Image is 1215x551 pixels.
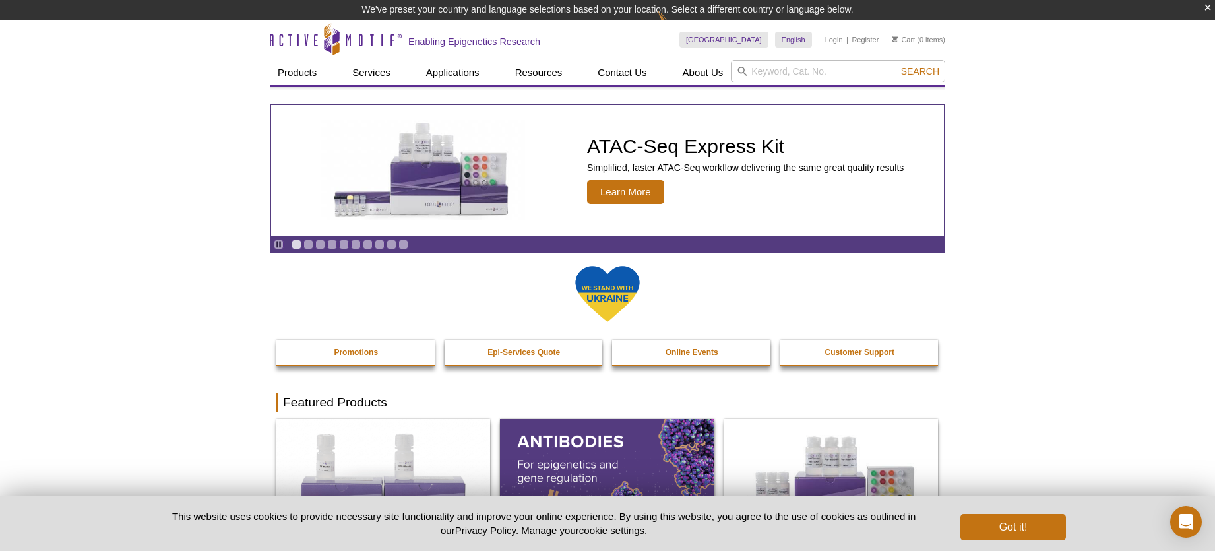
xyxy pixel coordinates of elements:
[666,348,718,357] strong: Online Events
[500,419,714,548] img: All Antibodies
[575,265,640,323] img: We Stand With Ukraine
[276,419,490,548] img: DNA Library Prep Kit for Illumina
[351,240,361,249] a: Go to slide 6
[731,60,945,82] input: Keyword, Cat. No.
[276,340,436,365] a: Promotions
[846,32,848,48] li: |
[825,348,894,357] strong: Customer Support
[387,240,396,249] a: Go to slide 9
[587,162,904,174] p: Simplified, faster ATAC-Seq workflow delivering the same great quality results
[825,35,843,44] a: Login
[270,60,325,85] a: Products
[334,348,378,357] strong: Promotions
[960,514,1066,540] button: Got it!
[327,240,337,249] a: Go to slide 4
[775,32,812,48] a: English
[1170,506,1202,538] div: Open Intercom Messenger
[303,240,313,249] a: Go to slide 2
[579,525,644,536] button: cookie settings
[658,10,693,41] img: Change Here
[274,240,284,249] a: Toggle autoplay
[590,60,654,85] a: Contact Us
[679,32,768,48] a: [GEOGRAPHIC_DATA]
[149,509,939,537] p: This website uses cookies to provide necessary site functionality and improve your online experie...
[852,35,879,44] a: Register
[612,340,772,365] a: Online Events
[455,525,516,536] a: Privacy Policy
[375,240,385,249] a: Go to slide 8
[892,32,945,48] li: (0 items)
[897,65,943,77] button: Search
[445,340,604,365] a: Epi-Services Quote
[271,105,944,236] article: ATAC-Seq Express Kit
[271,105,944,236] a: ATAC-Seq Express Kit ATAC-Seq Express Kit Simplified, faster ATAC-Seq workflow delivering the sam...
[507,60,571,85] a: Resources
[675,60,732,85] a: About Us
[418,60,487,85] a: Applications
[892,36,898,42] img: Your Cart
[724,419,938,548] img: CUT&Tag-IT® Express Assay Kit
[314,120,532,220] img: ATAC-Seq Express Kit
[344,60,398,85] a: Services
[892,35,915,44] a: Cart
[780,340,940,365] a: Customer Support
[587,180,664,204] span: Learn More
[487,348,560,357] strong: Epi-Services Quote
[587,137,904,156] h2: ATAC-Seq Express Kit
[315,240,325,249] a: Go to slide 3
[363,240,373,249] a: Go to slide 7
[339,240,349,249] a: Go to slide 5
[398,240,408,249] a: Go to slide 10
[276,393,939,412] h2: Featured Products
[408,36,540,48] h2: Enabling Epigenetics Research
[901,66,939,77] span: Search
[292,240,301,249] a: Go to slide 1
